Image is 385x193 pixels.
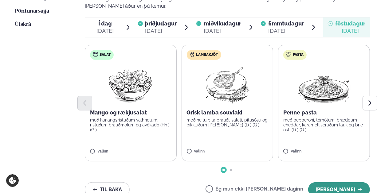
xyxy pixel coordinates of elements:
[96,20,114,27] span: Í dag
[293,52,304,57] span: Pasta
[204,20,241,27] span: miðvikudagur
[187,109,268,116] p: Grísk lamba souvlaki
[222,169,225,171] span: Go to slide 1
[196,52,218,57] span: Lambakjöt
[93,52,98,57] img: salad.svg
[15,9,49,14] span: Pöntunarsaga
[268,27,304,35] div: [DATE]
[230,169,232,171] span: Go to slide 2
[15,22,31,27] span: Útskrá
[286,52,291,57] img: pasta.svg
[104,65,158,104] img: Salad.png
[190,52,195,57] img: Lamb.svg
[6,174,19,187] a: Cookie settings
[145,27,177,35] div: [DATE]
[297,65,351,104] img: Spagetti.png
[90,109,171,116] p: Mango og rækjusalat
[204,27,241,35] div: [DATE]
[187,118,268,127] p: með heitu pita brauði, salati, pitusósu og pikkluðum [PERSON_NAME] (D ) (G )
[100,52,111,57] span: Salat
[77,96,92,110] button: Previous slide
[96,27,114,35] div: [DATE]
[335,20,365,27] span: föstudagur
[363,96,377,110] button: Next slide
[90,118,171,132] p: með hunangsristuðum valhnetum, ristuðum brauðmolum og avókadó (Hn ) (G )
[283,109,365,116] p: Penne pasta
[283,118,365,132] p: með pepperoni, tómötum, bræddum cheddar, karamelliseruðum lauk og brie osti (D ) (G )
[335,27,365,35] div: [DATE]
[15,21,31,28] a: Útskrá
[200,65,255,104] img: Lamb-Meat.png
[268,20,304,27] span: fimmtudagur
[145,20,177,27] span: þriðjudagur
[15,8,49,15] a: Pöntunarsaga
